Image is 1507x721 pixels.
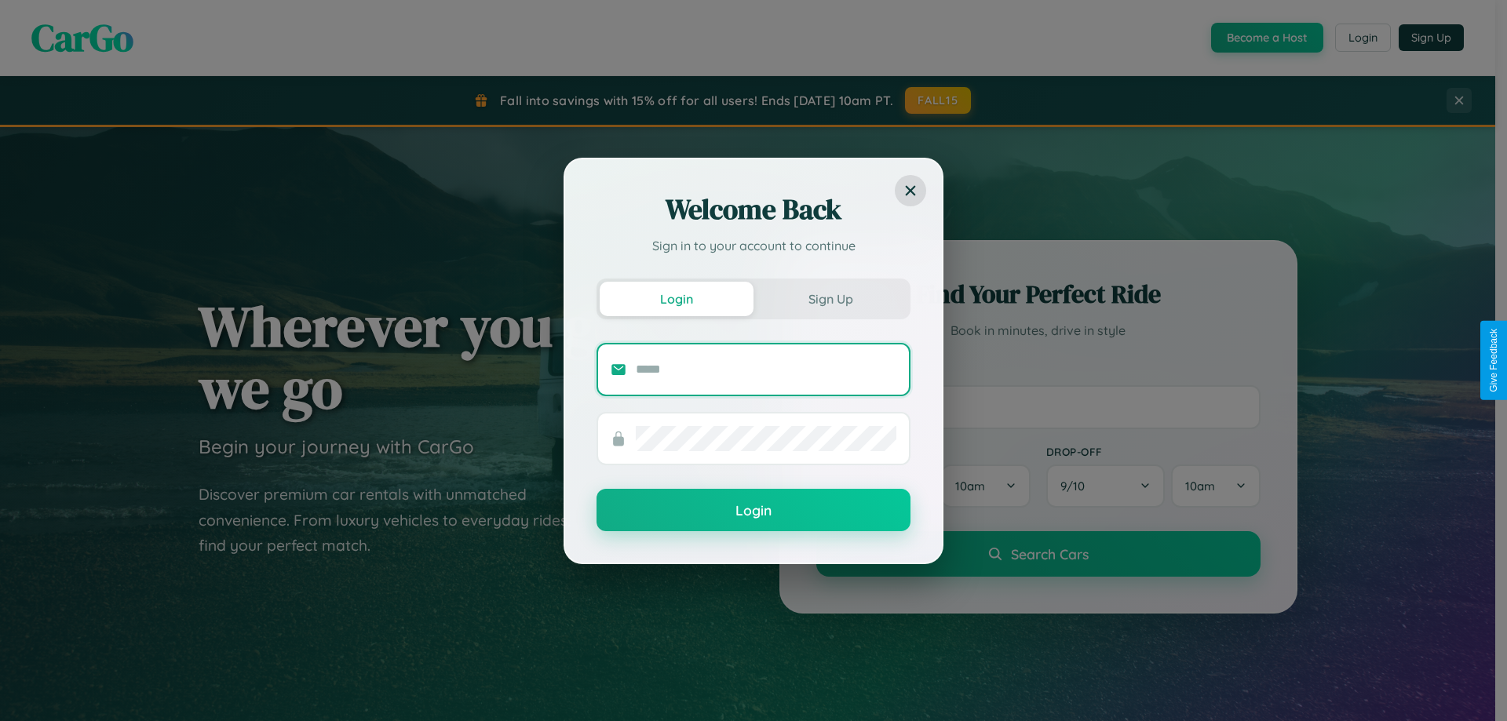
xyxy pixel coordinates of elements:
[753,282,907,316] button: Sign Up
[597,236,910,255] p: Sign in to your account to continue
[1488,329,1499,392] div: Give Feedback
[597,191,910,228] h2: Welcome Back
[600,282,753,316] button: Login
[597,489,910,531] button: Login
